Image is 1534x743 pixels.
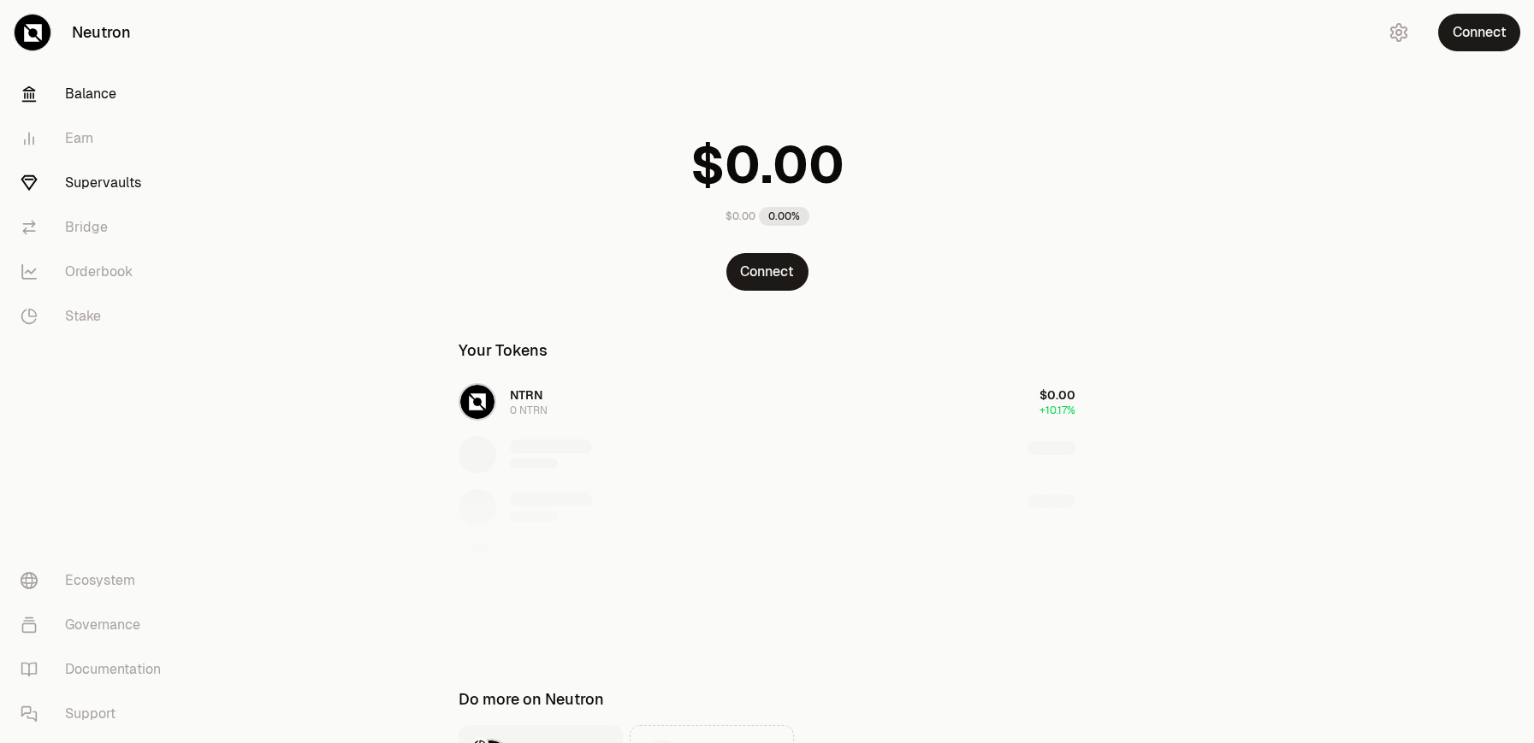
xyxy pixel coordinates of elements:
div: 0.00% [759,207,809,226]
button: Connect [726,253,808,291]
a: Bridge [7,205,185,250]
a: Balance [7,72,185,116]
a: Stake [7,294,185,339]
div: Your Tokens [459,339,548,363]
a: Governance [7,603,185,647]
div: Do more on Neutron [459,687,604,711]
a: Supervaults [7,161,185,205]
a: Ecosystem [7,558,185,603]
a: Earn [7,116,185,161]
div: $0.00 [726,209,755,223]
a: Documentation [7,647,185,692]
button: Connect [1438,14,1520,51]
a: Support [7,692,185,736]
a: Orderbook [7,250,185,294]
